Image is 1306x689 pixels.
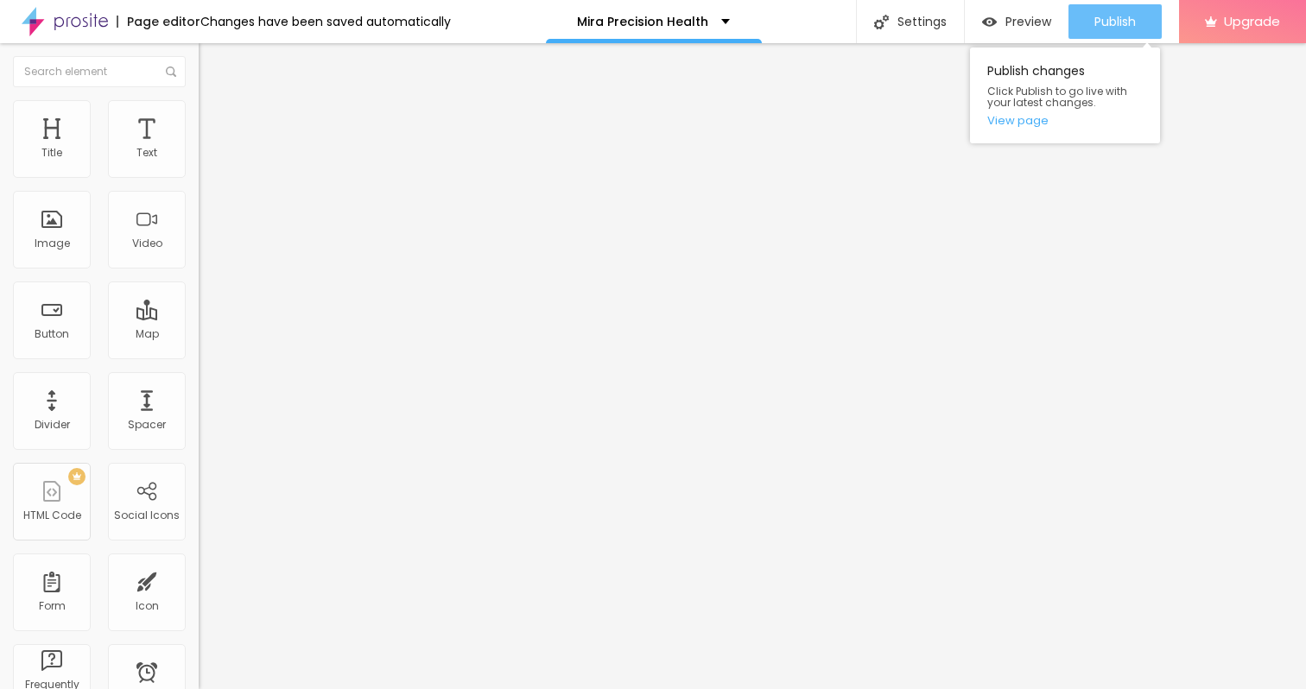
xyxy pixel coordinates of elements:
div: Text [136,147,157,159]
div: Page editor [117,16,200,28]
img: Icone [874,15,889,29]
img: Icone [166,66,176,77]
span: Click Publish to go live with your latest changes. [987,85,1143,108]
span: Upgrade [1224,14,1280,28]
div: Spacer [128,419,166,431]
p: Mira Precision Health [577,16,708,28]
span: Preview [1005,15,1051,28]
a: View page [987,115,1143,126]
button: Publish [1068,4,1162,39]
div: Publish changes [970,47,1160,143]
div: Icon [136,600,159,612]
div: Divider [35,419,70,431]
span: Publish [1094,15,1136,28]
div: HTML Code [23,509,81,521]
div: Title [41,147,62,159]
div: Changes have been saved automatically [200,16,451,28]
button: Preview [965,4,1068,39]
div: Video [132,237,162,250]
input: Search element [13,56,186,87]
div: Form [39,600,66,612]
div: Image [35,237,70,250]
iframe: Editor [199,43,1306,689]
div: Social Icons [114,509,180,521]
div: Map [136,328,159,340]
img: view-1.svg [982,15,997,29]
div: Button [35,328,69,340]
